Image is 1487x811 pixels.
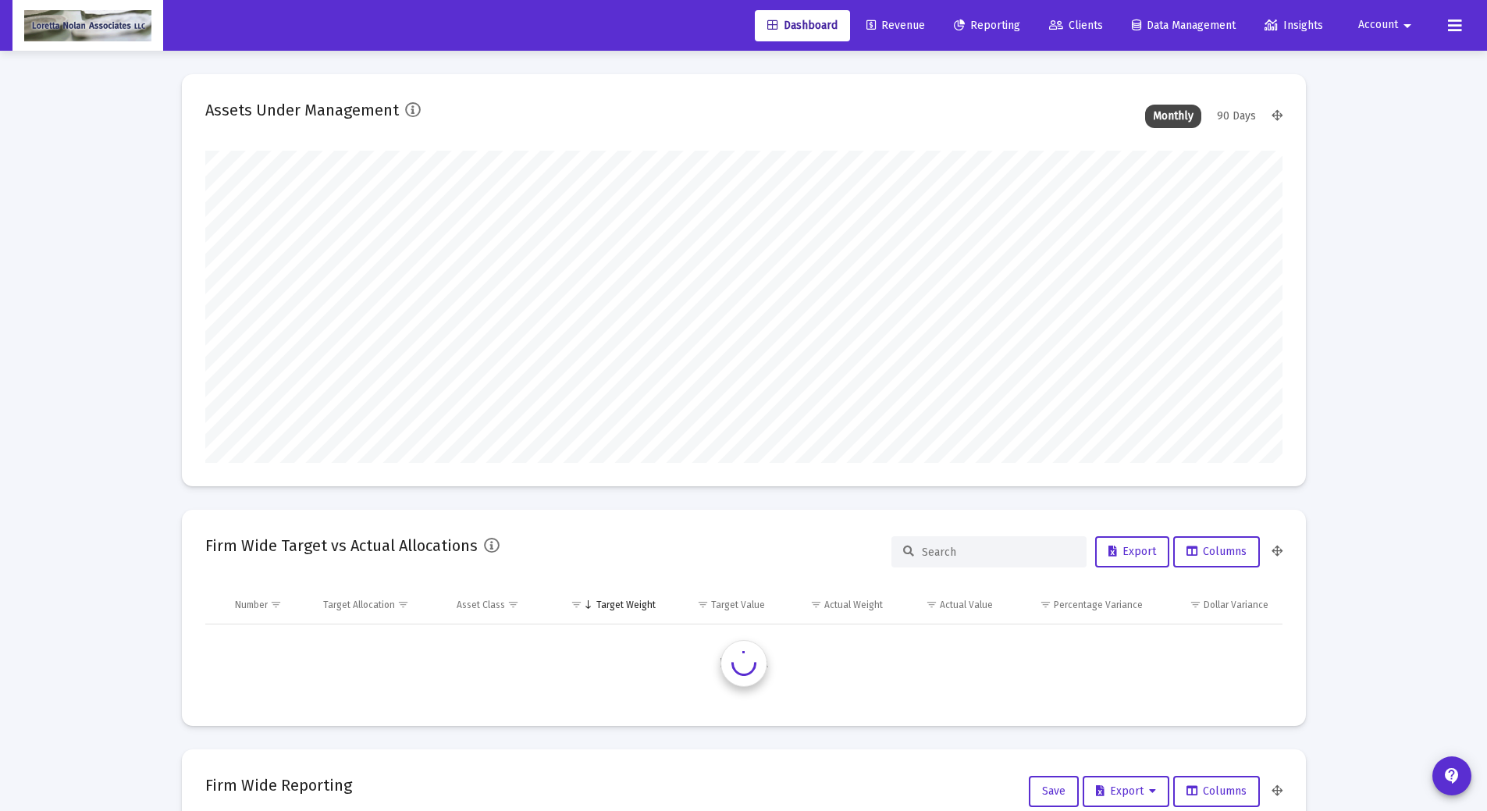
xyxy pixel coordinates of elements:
div: Target Value [711,599,765,611]
button: Export [1095,536,1169,567]
td: Column Dollar Variance [1154,586,1282,624]
a: Data Management [1119,10,1248,41]
button: Export [1083,776,1169,807]
span: Data Management [1132,19,1236,32]
span: Insights [1265,19,1323,32]
div: Target Allocation [323,599,395,611]
td: Column Target Value [667,586,777,624]
td: Column Actual Value [894,586,1004,624]
span: Show filter options for column 'Actual Weight' [810,599,822,610]
span: Show filter options for column 'Target Weight' [571,599,582,610]
input: Search [922,546,1075,559]
td: Column Percentage Variance [1004,586,1154,624]
span: Show filter options for column 'Actual Value' [926,599,937,610]
div: Number [235,599,268,611]
span: Show filter options for column 'Dollar Variance' [1190,599,1201,610]
a: Clients [1037,10,1115,41]
span: Columns [1186,784,1247,798]
td: Column Target Weight [550,586,667,624]
span: Account [1358,19,1398,32]
span: Show filter options for column 'Number' [270,599,282,610]
h2: Firm Wide Reporting [205,773,352,798]
a: Reporting [941,10,1033,41]
span: Show filter options for column 'Percentage Variance' [1040,599,1051,610]
div: Dollar Variance [1204,599,1268,611]
a: Revenue [854,10,937,41]
div: Asset Class [457,599,505,611]
img: Dashboard [24,10,151,41]
a: Insights [1252,10,1336,41]
div: 90 Days [1209,105,1264,128]
h2: Assets Under Management [205,98,399,123]
span: Clients [1049,19,1103,32]
div: Percentage Variance [1054,599,1143,611]
button: Columns [1173,536,1260,567]
td: Column Number [224,586,313,624]
span: Show filter options for column 'Asset Class' [507,599,519,610]
span: Show filter options for column 'Target Value' [697,599,709,610]
mat-icon: arrow_drop_down [1398,10,1417,41]
button: Save [1029,776,1079,807]
span: Reporting [954,19,1020,32]
span: Export [1096,784,1156,798]
h2: Firm Wide Target vs Actual Allocations [205,533,478,558]
span: Export [1108,545,1156,558]
td: Column Actual Weight [776,586,893,624]
a: Dashboard [755,10,850,41]
button: Columns [1173,776,1260,807]
td: Column Asset Class [446,586,550,624]
td: Column Target Allocation [312,586,446,624]
span: Save [1042,784,1065,798]
div: Data grid [205,586,1282,703]
span: Show filter options for column 'Target Allocation' [397,599,409,610]
span: Dashboard [767,19,838,32]
div: Target Weight [596,599,656,611]
span: Columns [1186,545,1247,558]
div: Actual Weight [824,599,883,611]
mat-icon: contact_support [1443,767,1461,785]
span: Revenue [866,19,925,32]
button: Account [1339,9,1435,41]
div: Actual Value [940,599,993,611]
div: Monthly [1145,105,1201,128]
